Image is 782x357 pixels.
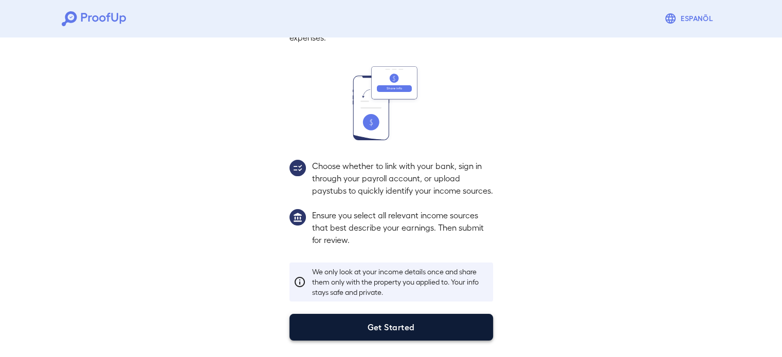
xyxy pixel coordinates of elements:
img: transfer_money.svg [353,66,430,140]
img: group2.svg [289,160,306,176]
p: Choose whether to link with your bank, sign in through your payroll account, or upload paystubs t... [312,160,493,197]
img: group1.svg [289,209,306,226]
p: Ensure you select all relevant income sources that best describe your earnings. Then submit for r... [312,209,493,246]
button: Espanõl [660,8,720,29]
p: We only look at your income details once and share them only with the property you applied to. Yo... [312,267,489,297]
button: Get Started [289,314,493,341]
